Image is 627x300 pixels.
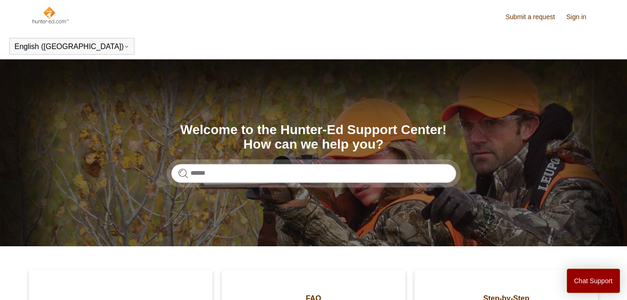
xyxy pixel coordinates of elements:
a: Submit a request [506,12,564,22]
a: Sign in [566,12,596,22]
button: Chat Support [567,269,620,293]
h1: Welcome to the Hunter-Ed Support Center! How can we help you? [171,123,456,152]
img: Hunter-Ed Help Center home page [31,6,69,24]
button: English ([GEOGRAPHIC_DATA]) [14,43,129,51]
input: Search [171,164,456,183]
